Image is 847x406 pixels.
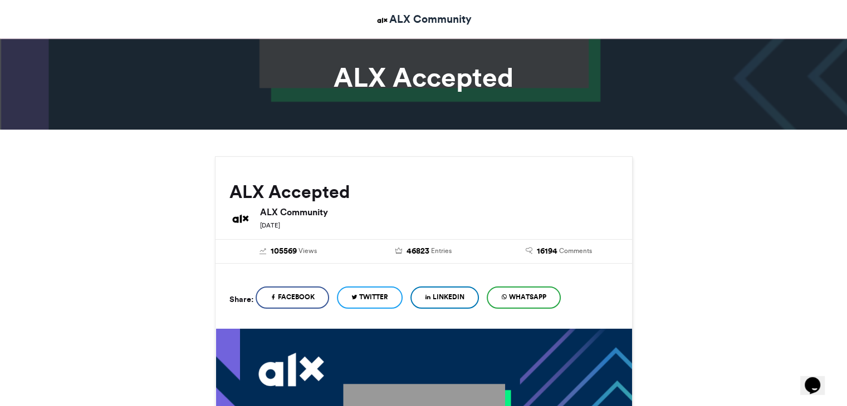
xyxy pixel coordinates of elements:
[364,245,483,258] a: 46823 Entries
[509,292,546,302] span: WhatsApp
[537,245,557,258] span: 16194
[500,245,618,258] a: 16194 Comments
[271,245,297,258] span: 105569
[337,286,403,309] a: Twitter
[487,286,561,309] a: WhatsApp
[278,292,315,302] span: Facebook
[260,207,618,216] h6: ALX Community
[229,292,253,306] h5: Share:
[298,246,317,256] span: Views
[115,64,733,91] h1: ALX Accepted
[407,245,429,258] span: 46823
[375,13,389,27] img: ALX Community
[559,246,592,256] span: Comments
[359,292,388,302] span: Twitter
[260,221,280,229] small: [DATE]
[375,11,472,27] a: ALX Community
[800,362,836,395] iframe: chat widget
[256,286,329,309] a: Facebook
[431,246,452,256] span: Entries
[410,286,479,309] a: LinkedIn
[433,292,464,302] span: LinkedIn
[229,182,618,202] h2: ALX Accepted
[229,245,348,258] a: 105569 Views
[229,207,252,230] img: ALX Community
